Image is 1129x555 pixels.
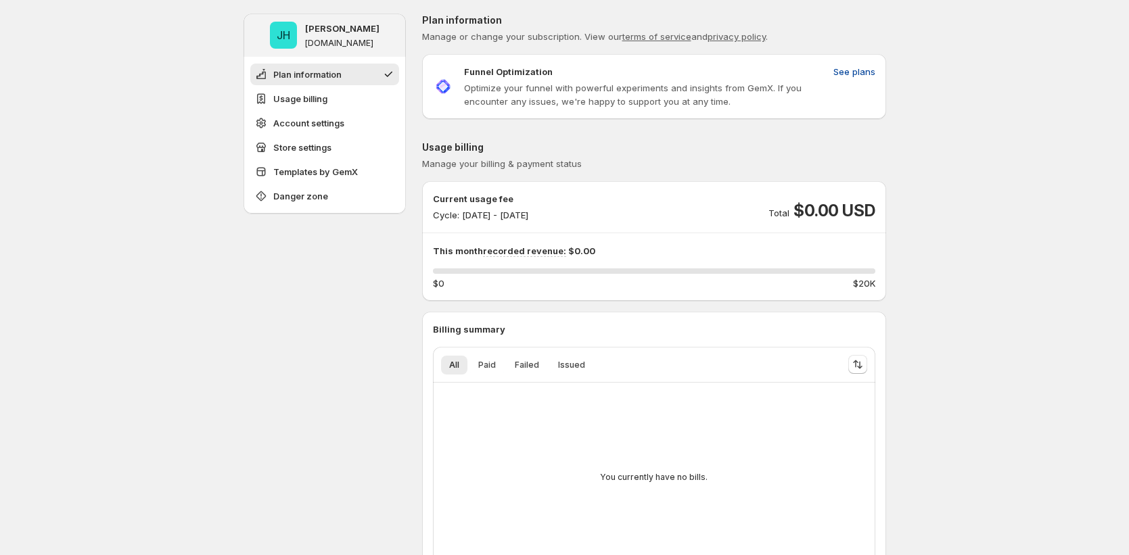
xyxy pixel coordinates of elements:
p: Cycle: [DATE] - [DATE] [433,208,528,222]
text: JH [277,28,290,42]
img: Funnel Optimization [433,76,453,97]
a: privacy policy [708,31,766,42]
button: Store settings [250,137,399,158]
p: [DOMAIN_NAME] [305,38,373,49]
span: Usage billing [273,92,327,105]
span: Store settings [273,141,331,154]
a: terms of service [622,31,691,42]
span: $0.00 USD [793,200,875,222]
p: Total [768,206,789,220]
span: Plan information [273,68,342,81]
p: Funnel Optimization [464,65,553,78]
p: You currently have no bills. [600,472,708,483]
p: Optimize your funnel with powerful experiments and insights from GemX. If you encounter any issue... [464,81,828,108]
span: Issued [558,360,585,370]
p: [PERSON_NAME] [305,22,379,35]
button: Usage billing [250,88,399,110]
p: Usage billing [422,141,886,154]
button: Danger zone [250,185,399,207]
span: Manage or change your subscription. View our and . [422,31,768,42]
p: This month $0.00 [433,244,875,258]
button: Sort the results [848,355,867,374]
span: See plans [833,65,875,78]
span: Danger zone [273,189,328,203]
span: Failed [515,360,539,370]
button: Account settings [250,112,399,134]
button: See plans [825,61,883,82]
button: Plan information [250,64,399,85]
p: Current usage fee [433,192,528,206]
span: Manage your billing & payment status [422,158,582,169]
span: recorded revenue: [483,245,566,257]
span: All [449,360,459,370]
span: Templates by GemX [273,165,358,178]
p: Billing summary [433,322,875,336]
span: Jena Hoang [270,22,297,49]
span: $20K [853,276,875,290]
button: Templates by GemX [250,161,399,183]
p: Plan information [422,14,886,27]
span: Account settings [273,116,344,130]
span: $0 [433,276,444,290]
span: Paid [478,360,496,370]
